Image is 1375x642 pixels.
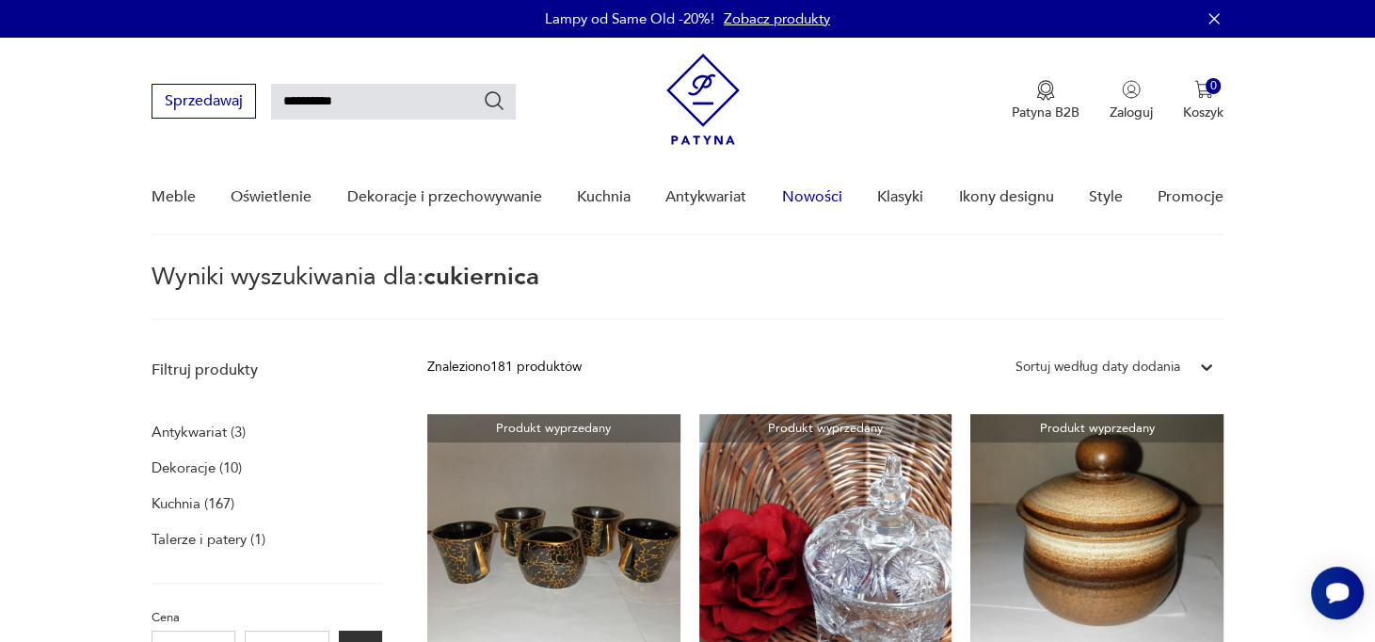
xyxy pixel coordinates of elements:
[152,161,196,233] a: Meble
[1158,161,1223,233] a: Promocje
[1183,104,1223,121] p: Koszyk
[1183,80,1223,121] button: 0Koszyk
[782,161,842,233] a: Nowości
[1194,80,1213,99] img: Ikona koszyka
[545,9,714,28] p: Lampy od Same Old -20%!
[1110,80,1153,121] button: Zaloguj
[231,161,312,233] a: Oświetlenie
[1012,80,1079,121] a: Ikona medaluPatyna B2B
[152,96,256,109] a: Sprzedawaj
[1015,357,1180,377] div: Sortuj według daty dodania
[1012,80,1079,121] button: Patyna B2B
[724,9,830,28] a: Zobacz produkty
[346,161,541,233] a: Dekoracje i przechowywanie
[152,490,234,517] a: Kuchnia (167)
[427,357,582,377] div: Znaleziono 181 produktów
[1206,78,1222,94] div: 0
[152,607,382,628] p: Cena
[424,260,539,294] span: cukiernica
[1110,104,1153,121] p: Zaloguj
[877,161,923,233] a: Klasyki
[152,526,265,553] a: Talerze i patery (1)
[1036,80,1055,101] img: Ikona medalu
[483,89,505,112] button: Szukaj
[152,265,1224,320] p: Wyniki wyszukiwania dla:
[152,84,256,119] button: Sprzedawaj
[666,54,740,145] img: Patyna - sklep z meblami i dekoracjami vintage
[1122,80,1141,99] img: Ikonka użytkownika
[152,455,242,481] a: Dekoracje (10)
[1012,104,1079,121] p: Patyna B2B
[152,419,246,445] a: Antykwariat (3)
[958,161,1053,233] a: Ikony designu
[1311,567,1364,619] iframe: Smartsupp widget button
[577,161,631,233] a: Kuchnia
[152,360,382,380] p: Filtruj produkty
[1089,161,1123,233] a: Style
[665,161,746,233] a: Antykwariat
